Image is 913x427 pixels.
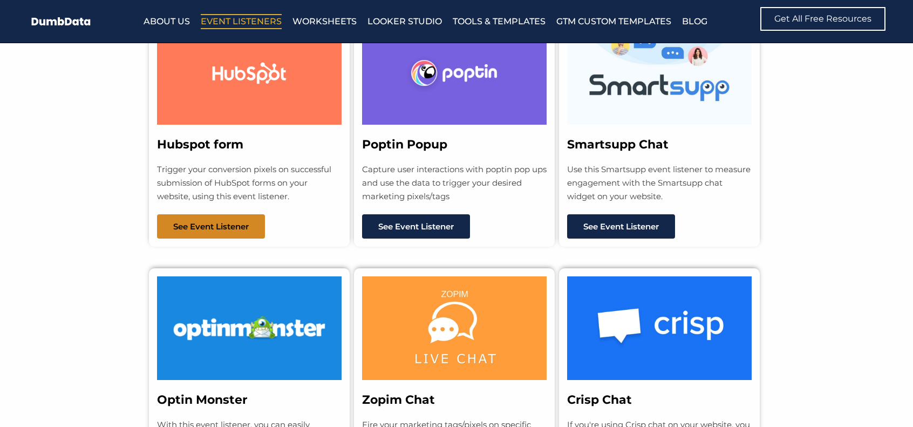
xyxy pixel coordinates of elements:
[682,14,707,29] a: Blog
[157,163,342,203] p: Trigger your conversion pixels on successful submission of HubSpot forms on your website, using t...
[173,222,249,231] span: See Event Listener
[567,137,752,153] h3: Smartsupp Chat
[362,163,547,203] p: Capture user interactions with poptin pop ups and use the data to trigger your desired marketing ...
[362,214,470,239] a: See Event Listener
[362,21,547,125] img: poptin pop up event listener
[760,7,885,31] a: Get All Free Resources
[774,15,871,23] span: Get All Free Resources
[362,392,547,408] h3: Zopim Chat
[144,14,711,29] nav: Menu
[157,137,342,153] h3: Hubspot form
[201,14,282,29] a: Event Listeners
[157,276,342,380] img: optin monster event listener
[567,214,675,239] a: See Event Listener
[567,163,752,203] p: Use this Smartsupp event listener to measure engagement with the Smartsupp chat widget on your we...
[292,14,357,29] a: Worksheets
[453,14,546,29] a: Tools & Templates
[556,14,671,29] a: GTM Custom Templates
[157,214,265,239] a: See Event Listener
[583,222,659,231] span: See Event Listener
[378,222,454,231] span: See Event Listener
[157,392,342,408] h3: Optin Monster
[367,14,442,29] a: Looker Studio
[144,14,190,29] a: About Us
[362,137,547,153] h3: Poptin Popup
[567,392,752,408] h3: Crisp Chat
